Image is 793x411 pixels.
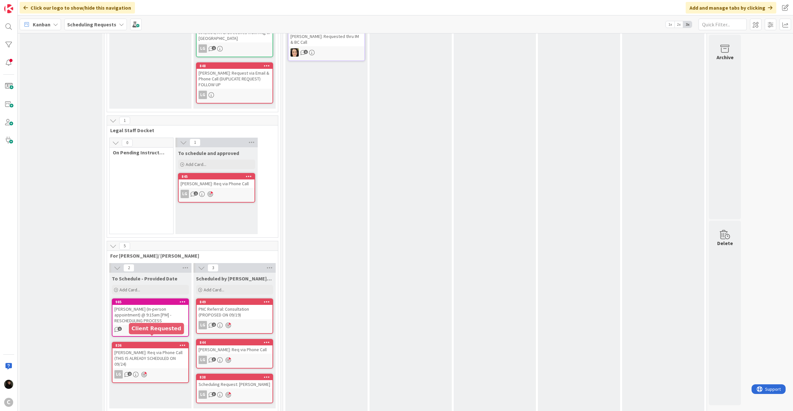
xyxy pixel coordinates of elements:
[208,264,218,272] span: 3
[112,342,188,368] div: 836[PERSON_NAME]: Req via Phone Call (THIS IS ALREADY SCHEDULED ON 09/24)
[179,174,254,188] div: 845[PERSON_NAME]: Req via Phone Call
[196,374,273,403] a: 838Scheduling Request: [PERSON_NAME]LG
[197,356,272,364] div: LG
[67,21,116,28] b: Scheduling Requests
[199,390,207,399] div: LG
[112,298,189,337] a: 985[PERSON_NAME] (In-person appointment) @ 9:15am [PM] - RESCHEDULING PROCESS
[683,21,692,28] span: 3x
[196,298,273,334] a: 849PNC Referral: Consultation (PROPOSED ON 09/19)LG
[13,1,29,9] span: Support
[304,50,308,54] span: 1
[196,275,273,282] span: Scheduled by Laine/Pring
[4,380,13,389] img: ES
[197,340,272,345] div: 844
[118,327,122,331] span: 1
[115,343,188,348] div: 836
[196,339,273,369] a: 844[PERSON_NAME]: Req via Phone CallLG
[120,287,140,293] span: Add Card...
[114,370,123,379] div: LG
[122,139,133,147] span: 0
[197,345,272,354] div: [PERSON_NAME]: Req via Phone Call
[179,174,254,179] div: 845
[181,190,189,198] div: LG
[131,325,181,332] h5: Client Requested
[288,26,365,61] a: [PERSON_NAME]: Requested thru IM & BC CallBL
[197,305,272,319] div: PNC Referral: Consultation (PROPOSED ON 09/19)
[128,372,132,376] span: 2
[197,63,272,89] div: 848[PERSON_NAME]: Request via Email & Phone Call (DUPLICATE REQUEST) FOLLOW UP
[199,321,207,329] div: LG
[200,300,272,304] div: 849
[212,46,216,50] span: 1
[113,149,165,156] span: On Pending Instructed by Legal
[212,323,216,327] span: 2
[196,22,273,57] a: INTERNAL MTG: Directives from Mtg w [GEOGRAPHIC_DATA]LG
[197,299,272,319] div: 849PNC Referral: Consultation (PROPOSED ON 09/19)
[717,239,733,247] div: Delete
[179,190,254,198] div: LG
[289,26,364,46] div: [PERSON_NAME]: Requested thru IM & BC Call
[197,321,272,329] div: LG
[115,300,188,304] div: 985
[197,380,272,388] div: Scheduling Request: [PERSON_NAME]
[112,370,188,379] div: LG
[197,63,272,69] div: 848
[112,348,188,368] div: [PERSON_NAME]: Req via Phone Call (THIS IS ALREADY SCHEDULED ON 09/24)
[119,117,130,124] span: 1
[112,305,188,325] div: [PERSON_NAME] (In-person appointment) @ 9:15am [PM] - RESCHEDULING PROCESS
[199,356,207,364] div: LG
[182,174,254,179] div: 845
[112,299,188,305] div: 985
[112,342,188,348] div: 836
[186,161,206,167] span: Add Card...
[196,62,273,104] a: 848[PERSON_NAME]: Request via Email & Phone Call (DUPLICATE REQUEST) FOLLOW UPLG
[200,375,272,379] div: 838
[204,287,224,293] span: Add Card...
[123,264,134,272] span: 2
[200,340,272,345] div: 844
[112,275,177,282] span: To Schedule - Provided Date
[110,252,270,259] span: For Laine Guevarra/ Pring Matondo
[197,374,272,388] div: 838Scheduling Request: [PERSON_NAME]
[197,28,272,42] div: INTERNAL MTG: Directives from Mtg w [GEOGRAPHIC_DATA]
[4,4,13,13] img: Visit kanbanzone.com
[197,91,272,99] div: LG
[699,19,747,30] input: Quick Filter...
[212,392,216,396] span: 3
[199,91,207,99] div: LG
[199,44,207,53] div: LG
[212,357,216,361] span: 3
[179,179,254,188] div: [PERSON_NAME]: Req via Phone Call
[4,398,13,407] div: C
[178,150,239,156] span: To schedule and approved
[112,299,188,325] div: 985[PERSON_NAME] (In-person appointment) @ 9:15am [PM] - RESCHEDULING PROCESS
[686,2,776,14] div: Add and manage tabs by clicking
[197,44,272,53] div: LG
[290,48,299,57] img: BL
[197,340,272,354] div: 844[PERSON_NAME]: Req via Phone Call
[194,191,198,196] span: 1
[119,242,130,250] span: 5
[197,69,272,89] div: [PERSON_NAME]: Request via Email & Phone Call (DUPLICATE REQUEST) FOLLOW UP
[178,173,255,203] a: 845[PERSON_NAME]: Req via Phone CallLG
[197,390,272,399] div: LG
[197,299,272,305] div: 849
[197,374,272,380] div: 838
[112,342,189,383] a: 836[PERSON_NAME]: Req via Phone Call (THIS IS ALREADY SCHEDULED ON 09/24)LG
[666,21,674,28] span: 1x
[110,127,270,133] span: Legal Staff Docket
[674,21,683,28] span: 2x
[190,139,200,146] span: 1
[289,32,364,46] div: [PERSON_NAME]: Requested thru IM & BC Call
[717,53,734,61] div: Archive
[200,64,272,68] div: 848
[289,48,364,57] div: BL
[20,2,135,14] div: Click our logo to show/hide this navigation
[33,21,50,28] span: Kanban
